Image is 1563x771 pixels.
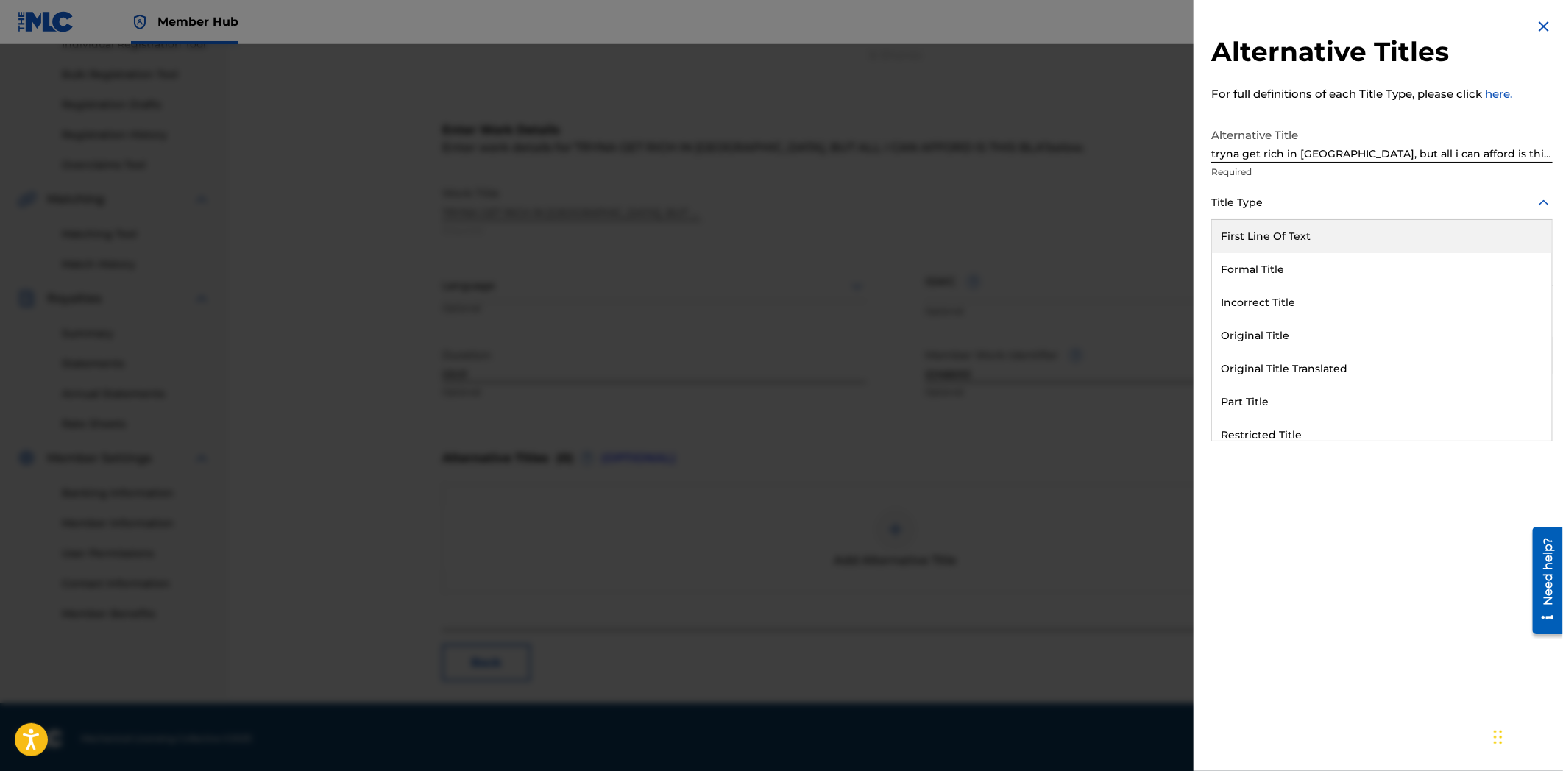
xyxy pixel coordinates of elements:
a: here. [1485,87,1512,101]
span: Member Hub [157,13,238,30]
img: Top Rightsholder [131,13,149,31]
iframe: Resource Center [1522,522,1563,640]
div: Incorrect Title [1212,286,1552,319]
img: MLC Logo [18,11,74,32]
div: Part Title [1212,385,1552,419]
div: Original Title [1212,319,1552,352]
h2: Alternative Titles [1211,35,1553,68]
p: Required [1211,166,1553,179]
div: Formal Title [1212,253,1552,286]
div: Original Title Translated [1212,352,1552,385]
iframe: Chat Widget [1489,700,1563,771]
div: First Line Of Text [1212,220,1552,253]
div: Restricted Title [1212,419,1552,452]
p: For full definitions of each Title Type, please click [1211,86,1553,103]
div: Drag [1494,715,1503,759]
